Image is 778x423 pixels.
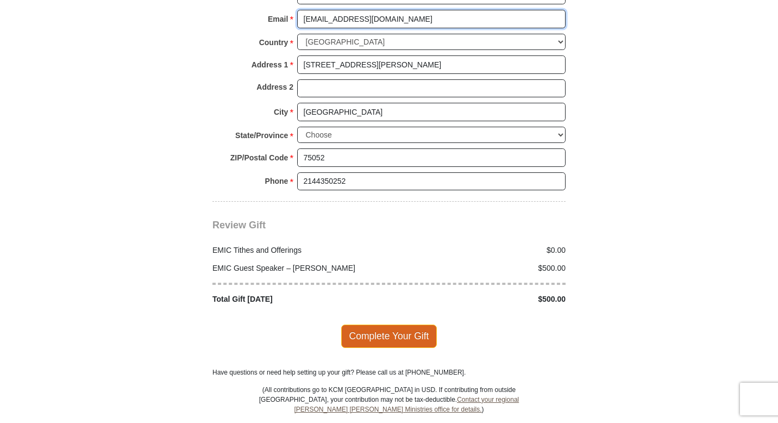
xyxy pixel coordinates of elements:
div: EMIC Tithes and Offerings [207,245,390,256]
strong: Address 1 [252,57,288,72]
strong: Phone [265,173,288,189]
div: $500.00 [389,294,572,305]
span: Review Gift [212,220,266,231]
strong: City [274,104,288,120]
strong: Address 2 [256,79,293,95]
p: Have questions or need help setting up your gift? Please call us at [PHONE_NUMBER]. [212,368,566,377]
strong: Country [259,35,288,50]
strong: State/Province [235,128,288,143]
strong: Email [268,11,288,27]
a: Contact your regional [PERSON_NAME] [PERSON_NAME] Ministries office for details. [294,396,519,413]
div: $0.00 [389,245,572,256]
span: Complete Your Gift [341,325,437,347]
div: $500.00 [389,263,572,274]
div: EMIC Guest Speaker – [PERSON_NAME] [207,263,390,274]
div: Total Gift [DATE] [207,294,390,305]
strong: ZIP/Postal Code [230,150,288,165]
